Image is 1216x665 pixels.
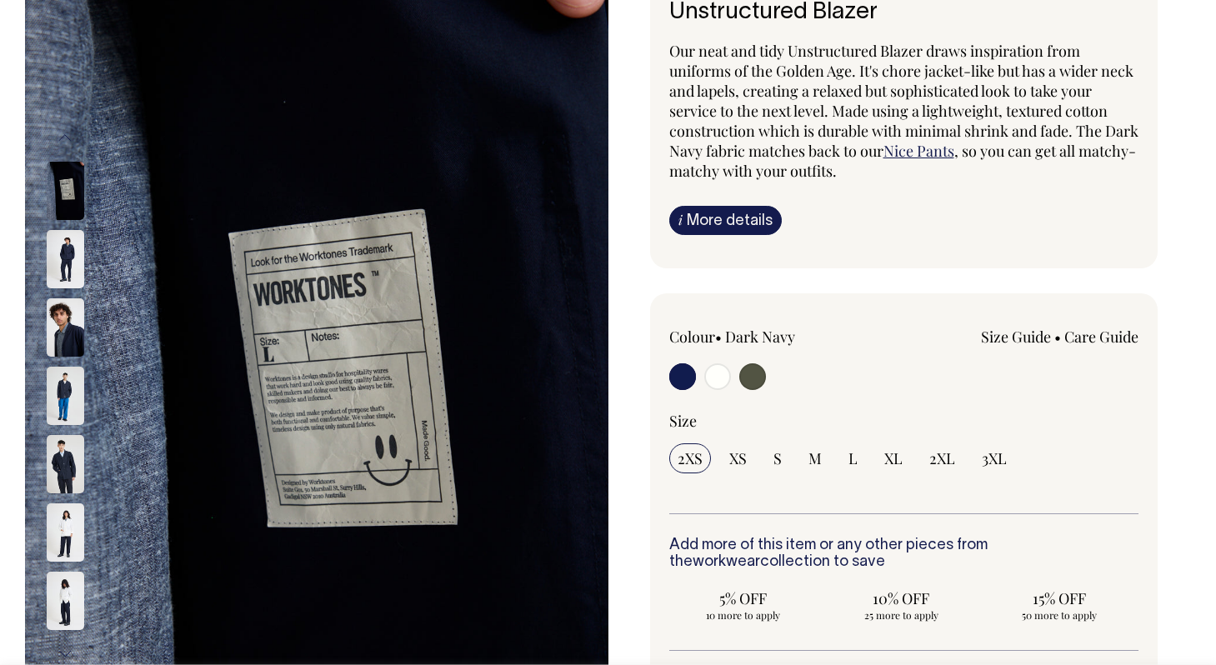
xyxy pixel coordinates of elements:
input: 10% OFF 25 more to apply [827,583,975,627]
span: 10% OFF [835,588,967,608]
input: S [765,443,790,473]
span: 3XL [982,448,1007,468]
img: dark-navy [47,230,84,288]
button: Previous [53,119,78,157]
input: 3XL [973,443,1015,473]
span: M [808,448,822,468]
img: dark-navy [47,162,84,220]
span: 5% OFF [678,588,809,608]
input: L [840,443,866,473]
input: 15% OFF 50 more to apply [985,583,1133,627]
a: Care Guide [1064,327,1138,347]
span: • [1054,327,1061,347]
img: dark-navy [47,367,84,425]
span: XL [884,448,903,468]
input: 2XS [669,443,711,473]
a: Size Guide [981,327,1051,347]
span: • [715,327,722,347]
a: Nice Pants [883,141,954,161]
span: S [773,448,782,468]
input: XS [721,443,755,473]
input: 2XL [921,443,963,473]
span: 50 more to apply [993,608,1125,622]
input: 5% OFF 10 more to apply [669,583,818,627]
div: Colour [669,327,857,347]
span: 2XS [678,448,703,468]
span: L [848,448,858,468]
span: i [678,211,683,228]
img: dark-navy [47,435,84,493]
span: Our neat and tidy Unstructured Blazer draws inspiration from uniforms of the Golden Age. It's cho... [669,41,1138,161]
img: off-white [47,572,84,630]
img: off-white [47,503,84,562]
input: XL [876,443,911,473]
span: 10 more to apply [678,608,809,622]
a: iMore details [669,206,782,235]
span: 2XL [929,448,955,468]
span: , so you can get all matchy-matchy with your outfits. [669,141,1136,181]
span: 25 more to apply [835,608,967,622]
input: M [800,443,830,473]
h6: Add more of this item or any other pieces from the collection to save [669,537,1139,571]
label: Dark Navy [725,327,795,347]
img: dark-navy [47,298,84,357]
span: 15% OFF [993,588,1125,608]
div: Size [669,411,1139,431]
a: workwear [693,555,760,569]
span: XS [729,448,747,468]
